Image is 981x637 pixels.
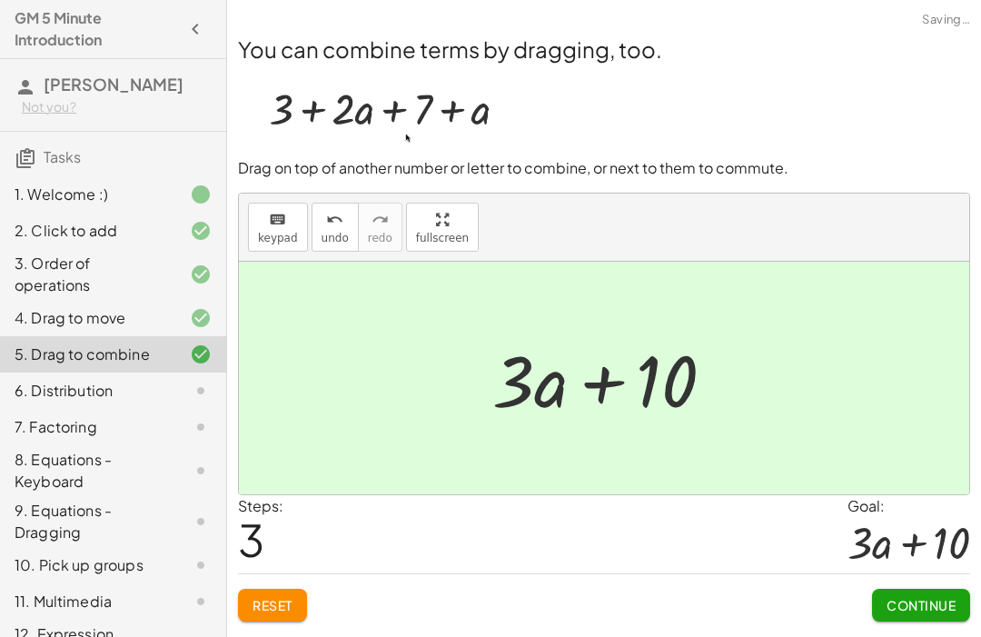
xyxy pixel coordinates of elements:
[15,449,161,493] div: 8. Equations - Keyboard
[253,597,292,613] span: Reset
[416,232,469,244] span: fullscreen
[872,589,970,622] button: Continue
[358,203,402,252] button: redoredo
[190,591,212,612] i: Task not started.
[15,7,179,51] h4: GM 5 Minute Introduction
[190,264,212,285] i: Task finished and correct.
[190,416,212,438] i: Task not started.
[190,343,212,365] i: Task finished and correct.
[326,209,343,231] i: undo
[15,554,161,576] div: 10. Pick up groups
[248,203,308,252] button: keyboardkeypad
[887,597,956,613] span: Continue
[15,253,161,296] div: 3. Order of operations
[190,307,212,329] i: Task finished and correct.
[22,98,212,116] div: Not you?
[15,591,161,612] div: 11. Multimedia
[238,496,283,515] label: Steps:
[238,589,307,622] button: Reset
[238,65,522,153] img: 2732cd314113cae88e86a0da4ff5faf75a6c1d0334688b807fde28073a48b3bd.webp
[269,209,286,231] i: keyboard
[368,232,392,244] span: redo
[15,500,161,543] div: 9. Equations - Dragging
[238,34,970,65] h2: You can combine terms by dragging, too.
[44,147,81,166] span: Tasks
[15,184,161,205] div: 1. Welcome :)
[322,232,349,244] span: undo
[372,209,389,231] i: redo
[922,11,970,29] span: Saving…
[15,307,161,329] div: 4. Drag to move
[190,511,212,532] i: Task not started.
[238,158,970,179] p: Drag on top of another number or letter to combine, or next to them to commute.
[406,203,479,252] button: fullscreen
[15,343,161,365] div: 5. Drag to combine
[15,380,161,402] div: 6. Distribution
[847,495,970,517] div: Goal:
[15,416,161,438] div: 7. Factoring
[190,460,212,482] i: Task not started.
[312,203,359,252] button: undoundo
[190,380,212,402] i: Task not started.
[258,232,298,244] span: keypad
[190,554,212,576] i: Task not started.
[190,184,212,205] i: Task finished.
[15,220,161,242] div: 2. Click to add
[44,74,183,95] span: [PERSON_NAME]
[190,220,212,242] i: Task finished and correct.
[238,512,264,567] span: 3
